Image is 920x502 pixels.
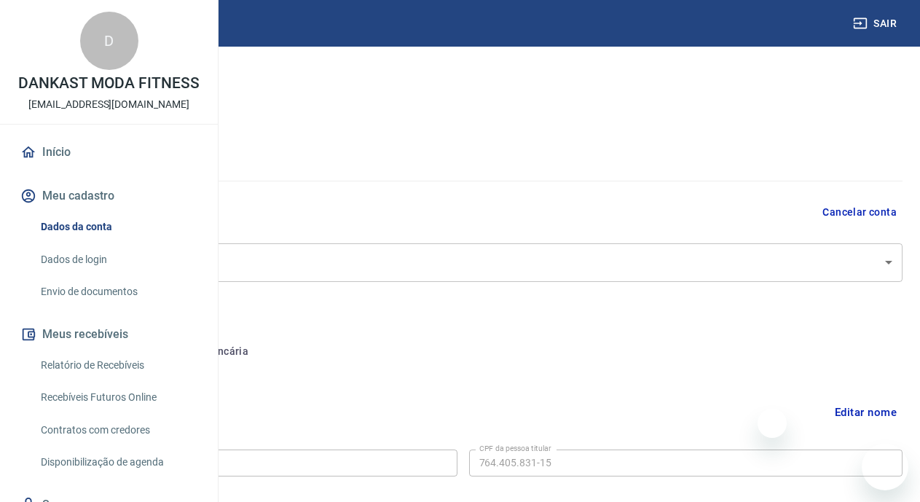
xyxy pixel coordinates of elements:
[18,76,200,91] p: DANKAST MODA FITNESS
[23,134,903,157] h5: Dados cadastrais
[17,318,200,350] button: Meus recebíveis
[35,212,200,242] a: Dados da conta
[35,447,200,477] a: Disponibilização de agenda
[35,277,200,307] a: Envio de documentos
[35,350,200,380] a: Relatório de Recebíveis
[17,180,200,212] button: Meu cadastro
[35,415,200,445] a: Contratos com credores
[17,136,200,168] a: Início
[35,245,200,275] a: Dados de login
[862,444,908,490] iframe: Botão para abrir a janela de mensagens
[758,409,787,438] iframe: Fechar mensagem
[23,243,903,282] div: [PERSON_NAME]
[35,383,200,412] a: Recebíveis Futuros Online
[479,443,551,454] label: CPF da pessoa titular
[80,12,138,70] div: D
[829,399,903,426] button: Editar nome
[850,10,903,37] button: Sair
[817,199,903,226] button: Cancelar conta
[28,97,189,112] p: [EMAIL_ADDRESS][DOMAIN_NAME]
